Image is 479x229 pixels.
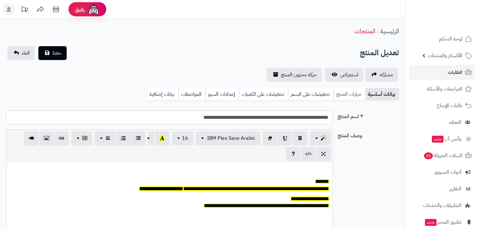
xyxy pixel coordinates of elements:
[207,134,255,142] span: IBM Plex Sans Arabic
[281,71,317,79] span: حركة مخزون المنتج
[239,88,288,101] a: تخفيضات على الكميات
[428,51,462,60] span: الأقسام والمنتجات
[409,31,475,46] a: لوحة التحكم
[427,85,462,93] span: المراجعات والأسئلة
[431,134,461,143] span: وآتس آب
[409,148,475,163] a: السلات المتروكة15
[267,68,322,82] a: حركة مخزون المنتج
[424,152,433,159] span: 15
[288,88,333,101] a: تخفيضات على السعر
[325,68,363,82] a: استعراض
[380,71,393,79] span: مشاركه
[17,3,32,17] a: تحديثات المنصة
[335,129,401,139] label: وصف المنتج
[425,219,437,226] span: جديد
[409,198,475,213] a: التطبيقات والخدمات
[38,46,67,60] button: حفظ
[409,81,475,96] a: المراجعات والأسئلة
[409,115,475,130] a: العملاء
[448,68,462,77] span: الطلبات
[365,68,398,82] a: مشاركه
[409,165,475,180] a: أدوات التسويق
[423,151,462,160] span: السلات المتروكة
[424,218,461,226] span: تطبيق المتجر
[333,88,365,101] a: خيارات المنتج
[196,131,260,145] button: IBM Plex Sans Arabic
[439,35,462,43] span: لوحة التحكم
[423,201,461,210] span: التطبيقات والخدمات
[52,49,62,57] span: حفظ
[205,88,239,101] a: إعدادات السيو
[22,49,30,57] span: الغاء
[87,3,100,16] img: ai-face.png
[340,71,358,79] span: استعراض
[437,101,462,110] span: طلبات الإرجاع
[360,46,399,59] h2: تعديل المنتج
[449,118,461,127] span: العملاء
[434,168,461,177] span: أدوات التسويق
[7,46,35,60] a: الغاء
[432,136,443,143] span: جديد
[182,134,188,142] span: 16
[409,181,475,196] a: التقارير
[75,6,85,13] span: رفيق
[178,88,205,101] a: المواصفات
[409,98,475,113] a: طلبات الإرجاع
[380,26,399,36] a: الرئيسية
[335,110,401,120] label: اسم المنتج
[365,88,399,101] a: بيانات أساسية
[409,131,475,146] a: وآتس آبجديد
[449,184,461,193] span: التقارير
[409,65,475,80] a: الطلبات
[147,88,178,101] a: بيانات إضافية
[172,131,193,145] button: 16
[355,26,375,36] a: المنتجات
